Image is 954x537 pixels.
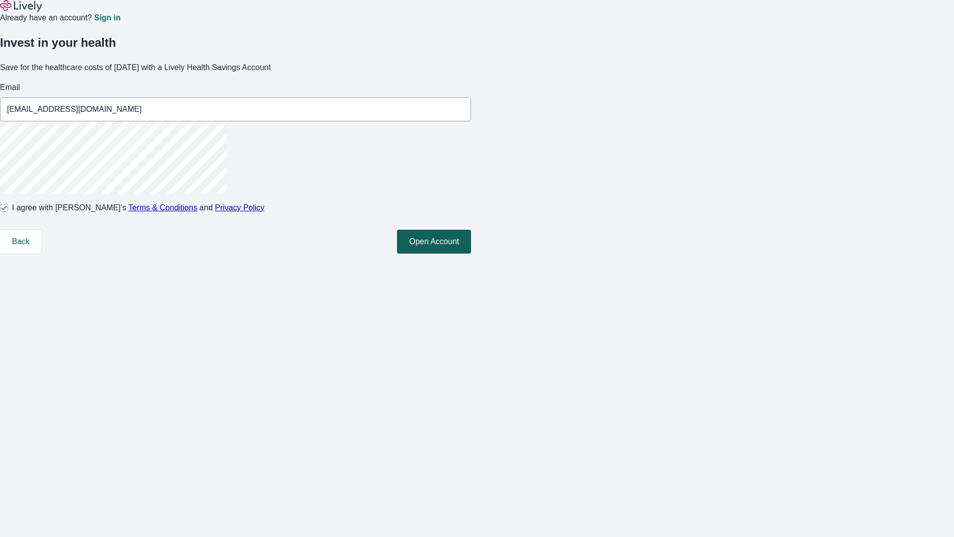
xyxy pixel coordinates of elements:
[94,14,120,22] a: Sign in
[215,203,265,212] a: Privacy Policy
[397,230,471,254] button: Open Account
[128,203,197,212] a: Terms & Conditions
[12,202,264,214] span: I agree with [PERSON_NAME]’s and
